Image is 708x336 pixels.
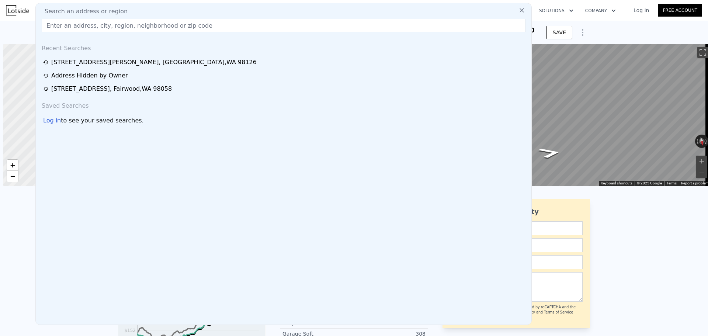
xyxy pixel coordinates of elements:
[6,5,29,15] img: Lotside
[39,96,528,113] div: Saved Searches
[43,58,526,67] a: [STREET_ADDRESS][PERSON_NAME], [GEOGRAPHIC_DATA],WA 98126
[10,160,15,170] span: +
[39,38,528,56] div: Recent Searches
[529,145,571,161] path: Go West, Bryan St
[696,156,707,167] button: Zoom in
[10,172,15,181] span: −
[695,135,699,148] button: Rotate counterclockwise
[39,7,128,16] span: Search an address or region
[696,167,707,178] button: Zoom out
[637,181,662,185] span: © 2025 Google
[51,58,257,67] div: [STREET_ADDRESS][PERSON_NAME] , [GEOGRAPHIC_DATA] , WA 98126
[497,305,583,321] div: This site is protected by reCAPTCHA and the Google and apply.
[544,310,573,314] a: Terms of Service
[124,328,136,333] tspan: $152
[625,7,658,14] a: Log In
[43,71,526,80] a: Address Hidden by Owner
[658,4,702,17] a: Free Account
[533,4,579,17] button: Solutions
[666,181,677,185] a: Terms (opens in new tab)
[43,84,526,93] a: [STREET_ADDRESS], Fairwood,WA 98058
[61,116,143,125] span: to see your saved searches.
[575,25,590,40] button: Show Options
[697,134,706,149] button: Reset the view
[42,19,525,32] input: Enter an address, city, region, neighborhood or zip code
[579,4,622,17] button: Company
[7,171,18,182] a: Zoom out
[546,26,572,39] button: SAVE
[51,84,172,93] div: [STREET_ADDRESS] , Fairwood , WA 98058
[7,160,18,171] a: Zoom in
[601,181,632,186] button: Keyboard shortcuts
[43,116,61,125] div: Log in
